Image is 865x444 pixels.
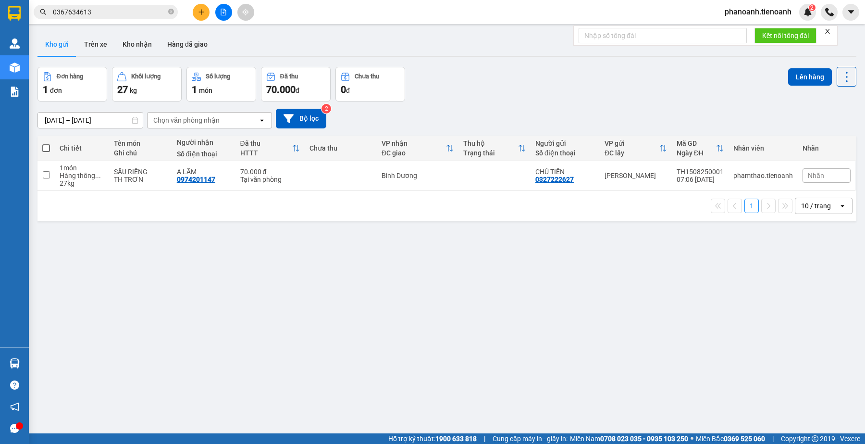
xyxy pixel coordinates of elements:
[237,4,254,21] button: aim
[309,144,372,152] div: Chưa thu
[733,144,793,152] div: Nhân viên
[733,172,793,179] div: phamthao.tienoanh
[803,144,851,152] div: Nhãn
[691,437,693,441] span: ⚪️
[341,84,346,95] span: 0
[258,116,266,124] svg: open
[215,4,232,21] button: file-add
[696,433,765,444] span: Miền Bắc
[382,140,446,147] div: VP nhận
[388,433,477,444] span: Hỗ trợ kỹ thuật:
[60,164,104,172] div: 1 món
[801,201,831,211] div: 10 / trang
[280,73,298,80] div: Đã thu
[198,9,205,15] span: plus
[60,172,104,179] div: Hàng thông thường
[493,433,568,444] span: Cung cấp máy in - giấy in:
[788,68,832,86] button: Lên hàng
[186,67,256,101] button: Số lượng1món
[193,4,210,21] button: plus
[235,136,305,161] th: Toggle SortBy
[672,136,729,161] th: Toggle SortBy
[177,150,231,158] div: Số điện thoại
[839,202,846,210] svg: open
[605,172,667,179] div: [PERSON_NAME]
[114,176,167,183] div: TH TRƠN
[177,176,215,183] div: 0974201147
[117,84,128,95] span: 27
[60,144,104,152] div: Chi tiết
[484,433,485,444] span: |
[772,433,774,444] span: |
[112,67,182,101] button: Khối lượng27kg
[463,140,518,147] div: Thu hộ
[458,136,531,161] th: Toggle SortBy
[321,104,331,114] sup: 2
[744,199,759,213] button: 1
[535,168,595,176] div: CHÚ TIẾN
[114,140,167,147] div: Tên món
[10,358,20,368] img: warehouse-icon
[160,33,215,56] button: Hàng đã giao
[115,33,160,56] button: Kho nhận
[240,168,300,176] div: 70.000 đ
[206,73,230,80] div: Số lượng
[377,136,458,161] th: Toggle SortBy
[808,172,824,179] span: Nhãn
[153,115,220,125] div: Chọn văn phòng nhận
[261,67,331,101] button: Đã thu70.000đ
[535,140,595,147] div: Người gửi
[335,67,405,101] button: Chưa thu0đ
[53,7,166,17] input: Tìm tên, số ĐT hoặc mã đơn
[40,9,47,15] span: search
[43,84,48,95] span: 1
[600,435,688,443] strong: 0708 023 035 - 0935 103 250
[131,73,161,80] div: Khối lượng
[240,149,292,157] div: HTTT
[677,168,724,176] div: TH1508250001
[114,149,167,157] div: Ghi chú
[535,176,574,183] div: 0327222627
[114,168,167,176] div: SẦU RIÊNG
[168,8,174,17] span: close-circle
[724,435,765,443] strong: 0369 525 060
[570,433,688,444] span: Miền Nam
[10,381,19,390] span: question-circle
[10,38,20,49] img: warehouse-icon
[50,87,62,94] span: đơn
[57,73,83,80] div: Đơn hàng
[812,435,818,442] span: copyright
[677,140,716,147] div: Mã GD
[677,176,724,183] div: 07:06 [DATE]
[10,402,19,411] span: notification
[130,87,137,94] span: kg
[605,140,659,147] div: VP gửi
[677,149,716,157] div: Ngày ĐH
[762,30,809,41] span: Kết nối tổng đài
[600,136,672,161] th: Toggle SortBy
[276,109,326,128] button: Bộ lọc
[95,172,101,179] span: ...
[8,6,21,21] img: logo-vxr
[177,168,231,176] div: A LÃM
[199,87,212,94] span: món
[825,8,834,16] img: phone-icon
[382,149,446,157] div: ĐC giao
[37,33,76,56] button: Kho gửi
[847,8,855,16] span: caret-down
[220,9,227,15] span: file-add
[266,84,296,95] span: 70.000
[240,176,300,183] div: Tại văn phòng
[605,149,659,157] div: ĐC lấy
[192,84,197,95] span: 1
[240,140,292,147] div: Đã thu
[76,33,115,56] button: Trên xe
[168,9,174,14] span: close-circle
[60,179,104,187] div: 27 kg
[717,6,799,18] span: phanoanh.tienoanh
[810,4,814,11] span: 2
[809,4,816,11] sup: 2
[463,149,518,157] div: Trạng thái
[296,87,299,94] span: đ
[10,63,20,73] img: warehouse-icon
